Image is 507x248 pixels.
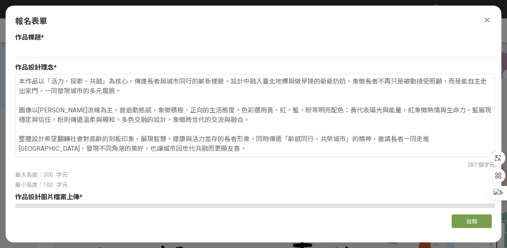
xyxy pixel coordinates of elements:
[15,182,68,188] span: 最小長度：100 字元
[15,34,41,41] span: 作品標題
[466,218,477,225] span: 投稿
[15,16,47,26] span: 報名表單
[15,193,79,201] span: 作品設計圖片檔案上傳
[15,172,68,178] span: 最大長度：300 字元
[467,162,495,168] span: 287 個字元
[15,64,54,71] span: 作品設計理念
[452,214,492,228] button: 投稿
